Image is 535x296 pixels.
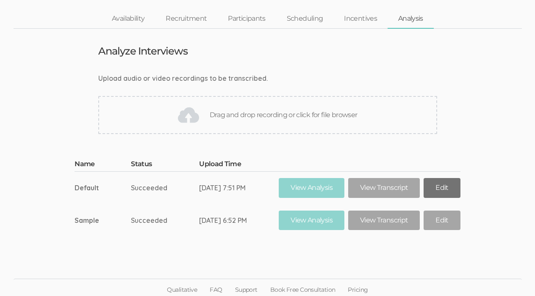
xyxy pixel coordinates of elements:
td: Sample [75,204,131,237]
a: View Analysis [279,178,344,198]
td: Succeeded [131,171,199,204]
a: View Transcript [348,211,420,230]
a: View Transcript [348,178,420,198]
img: Drag and drop recording or click for file browser [178,104,199,126]
a: Participants [217,10,276,28]
a: Availability [101,10,155,28]
a: Analysis [388,10,434,28]
a: Recruitment [155,10,217,28]
div: Upload audio or video recordings to be transcribed. [98,74,437,83]
a: Incentives [333,10,388,28]
a: Edit [424,178,460,198]
td: Default [75,171,131,204]
th: Name [75,159,131,171]
td: [DATE] 6:52 PM [199,204,279,237]
td: Succeeded [131,204,199,237]
div: Drag and drop recording or click for file browser [98,96,437,134]
a: View Analysis [279,211,344,230]
a: Scheduling [276,10,334,28]
h3: Analyze Interviews [98,46,188,57]
iframe: Chat Widget [493,255,535,296]
th: Upload Time [199,159,279,171]
td: [DATE] 7:51 PM [199,171,279,204]
a: Edit [424,211,460,230]
th: Status [131,159,199,171]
